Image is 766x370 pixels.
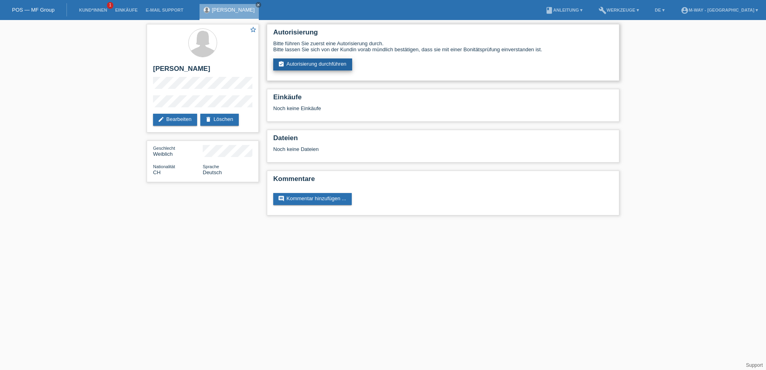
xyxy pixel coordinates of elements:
i: account_circle [681,6,689,14]
a: [PERSON_NAME] [212,7,255,13]
a: POS — MF Group [12,7,54,13]
a: close [256,2,261,8]
h2: [PERSON_NAME] [153,65,252,77]
span: Geschlecht [153,146,175,151]
a: assignment_turned_inAutorisierung durchführen [273,58,352,70]
h2: Dateien [273,134,613,146]
i: book [545,6,553,14]
a: E-Mail Support [142,8,187,12]
i: assignment_turned_in [278,61,284,67]
a: bookAnleitung ▾ [541,8,587,12]
a: Kund*innen [75,8,111,12]
span: Deutsch [203,169,222,175]
h2: Einkäufe [273,93,613,105]
a: DE ▾ [651,8,669,12]
div: Weiblich [153,145,203,157]
h2: Kommentare [273,175,613,187]
i: close [256,3,260,7]
a: Support [746,362,763,368]
i: comment [278,195,284,202]
a: commentKommentar hinzufügen ... [273,193,352,205]
a: deleteLöschen [200,114,239,126]
i: build [599,6,607,14]
a: star_border [250,26,257,34]
span: Nationalität [153,164,175,169]
a: buildWerkzeuge ▾ [595,8,643,12]
a: account_circlem-way - [GEOGRAPHIC_DATA] ▾ [677,8,762,12]
span: Schweiz [153,169,161,175]
div: Noch keine Einkäufe [273,105,613,117]
span: 1 [107,2,113,9]
div: Bitte führen Sie zuerst eine Autorisierung durch. Bitte lassen Sie sich von der Kundin vorab münd... [273,40,613,52]
h2: Autorisierung [273,28,613,40]
i: delete [205,116,212,123]
span: Sprache [203,164,219,169]
i: edit [158,116,164,123]
a: Einkäufe [111,8,141,12]
div: Noch keine Dateien [273,146,518,152]
a: editBearbeiten [153,114,197,126]
i: star_border [250,26,257,33]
